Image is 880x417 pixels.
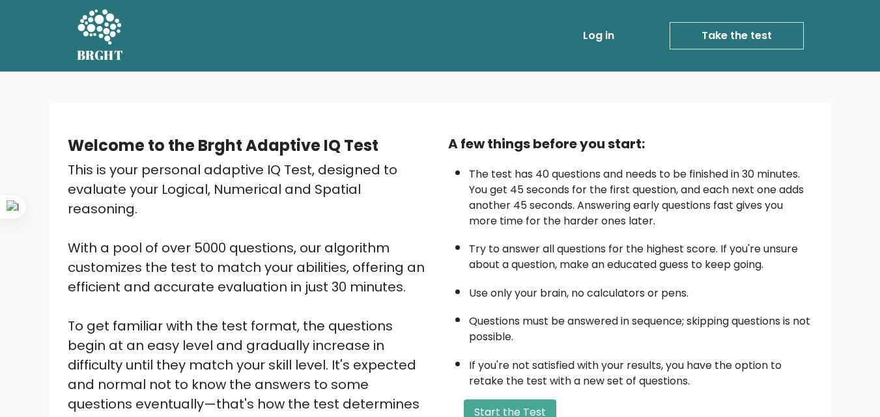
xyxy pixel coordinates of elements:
[469,307,813,345] li: Questions must be answered in sequence; skipping questions is not possible.
[77,47,124,63] h5: BRGHT
[77,5,124,66] a: BRGHT
[578,23,619,49] a: Log in
[448,134,813,154] div: A few things before you start:
[469,235,813,273] li: Try to answer all questions for the highest score. If you're unsure about a question, make an edu...
[469,279,813,301] li: Use only your brain, no calculators or pens.
[469,351,813,389] li: If you're not satisfied with your results, you have the option to retake the test with a new set ...
[670,22,804,49] a: Take the test
[469,160,813,229] li: The test has 40 questions and needs to be finished in 30 minutes. You get 45 seconds for the firs...
[68,135,378,156] b: Welcome to the Brght Adaptive IQ Test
